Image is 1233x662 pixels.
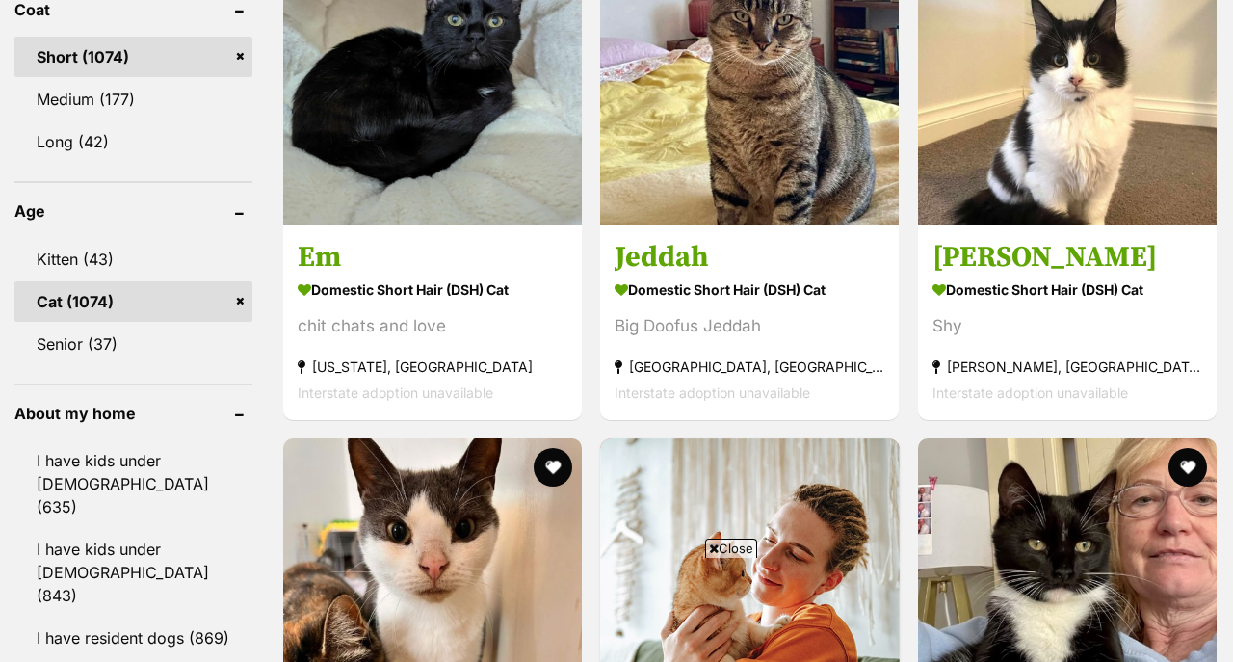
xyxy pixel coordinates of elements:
[298,384,493,401] span: Interstate adoption unavailable
[283,225,582,420] a: Em Domestic Short Hair (DSH) Cat chit chats and love [US_STATE], [GEOGRAPHIC_DATA] Interstate ado...
[615,354,884,380] strong: [GEOGRAPHIC_DATA], [GEOGRAPHIC_DATA]
[14,37,252,77] a: Short (1074)
[932,354,1202,380] strong: [PERSON_NAME], [GEOGRAPHIC_DATA]
[14,405,252,422] header: About my home
[14,239,252,279] a: Kitten (43)
[14,202,252,220] header: Age
[266,566,967,652] iframe: Advertisement
[14,121,252,162] a: Long (42)
[14,529,252,616] a: I have kids under [DEMOGRAPHIC_DATA] (843)
[14,281,252,322] a: Cat (1074)
[705,539,757,558] span: Close
[615,384,810,401] span: Interstate adoption unavailable
[615,276,884,304] strong: Domestic Short Hair (DSH) Cat
[14,618,252,658] a: I have resident dogs (869)
[534,448,572,487] button: favourite
[14,440,252,527] a: I have kids under [DEMOGRAPHIC_DATA] (635)
[615,313,884,339] div: Big Doofus Jeddah
[298,354,567,380] strong: [US_STATE], [GEOGRAPHIC_DATA]
[600,225,899,420] a: Jeddah Domestic Short Hair (DSH) Cat Big Doofus Jeddah [GEOGRAPHIC_DATA], [GEOGRAPHIC_DATA] Inter...
[918,225,1217,420] a: [PERSON_NAME] Domestic Short Hair (DSH) Cat Shy [PERSON_NAME], [GEOGRAPHIC_DATA] Interstate adopt...
[298,313,567,339] div: chit chats and love
[932,239,1202,276] h3: [PERSON_NAME]
[298,276,567,304] strong: Domestic Short Hair (DSH) Cat
[14,79,252,119] a: Medium (177)
[1168,448,1207,487] button: favourite
[14,324,252,364] a: Senior (37)
[932,384,1128,401] span: Interstate adoption unavailable
[615,239,884,276] h3: Jeddah
[298,239,567,276] h3: Em
[932,313,1202,339] div: Shy
[14,1,252,18] header: Coat
[932,276,1202,304] strong: Domestic Short Hair (DSH) Cat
